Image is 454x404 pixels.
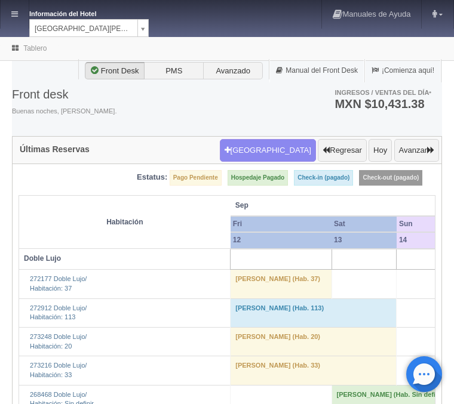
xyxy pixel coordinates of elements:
[294,170,353,186] label: Check-in (pagado)
[30,275,87,292] a: 272177 Doble Lujo/Habitación: 37
[30,304,87,321] a: 272912 Doble Lujo/Habitación: 113
[231,327,397,356] td: [PERSON_NAME] (Hab. 20)
[30,333,87,350] a: 273248 Doble Lujo/Habitación: 20
[394,139,439,162] button: Avanzar
[144,62,204,80] label: PMS
[369,139,392,162] button: Hoy
[12,107,116,116] span: Buenas noches, [PERSON_NAME].
[20,145,90,154] h4: Últimas Reservas
[30,362,87,378] a: 273216 Doble Lujo/Habitación: 33
[228,170,288,186] label: Hospedaje Pagado
[235,201,392,211] span: Sep
[231,216,332,232] th: Fri
[359,170,422,186] label: Check-out (pagado)
[203,62,263,80] label: Avanzado
[332,232,397,248] th: 13
[332,216,397,232] th: Sat
[35,20,133,38] span: [GEOGRAPHIC_DATA][PERSON_NAME]
[106,218,143,226] strong: Habitación
[23,44,47,53] a: Tablero
[231,270,332,298] td: [PERSON_NAME] (Hab. 37)
[231,356,397,385] td: [PERSON_NAME] (Hab. 33)
[29,19,149,37] a: [GEOGRAPHIC_DATA][PERSON_NAME]
[318,139,366,162] button: Regresar
[24,254,61,263] b: Doble Lujo
[335,89,431,96] span: Ingresos / Ventas del día
[365,59,441,82] a: ¡Comienza aquí!
[231,232,332,248] th: 12
[231,298,397,327] td: [PERSON_NAME] (Hab. 113)
[12,88,116,101] h3: Front desk
[335,98,431,110] h3: MXN $10,431.38
[170,170,222,186] label: Pago Pendiente
[137,172,167,183] label: Estatus:
[85,62,145,80] label: Front Desk
[29,6,125,19] dt: Información del Hotel
[220,139,316,162] button: [GEOGRAPHIC_DATA]
[269,59,364,82] a: Manual del Front Desk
